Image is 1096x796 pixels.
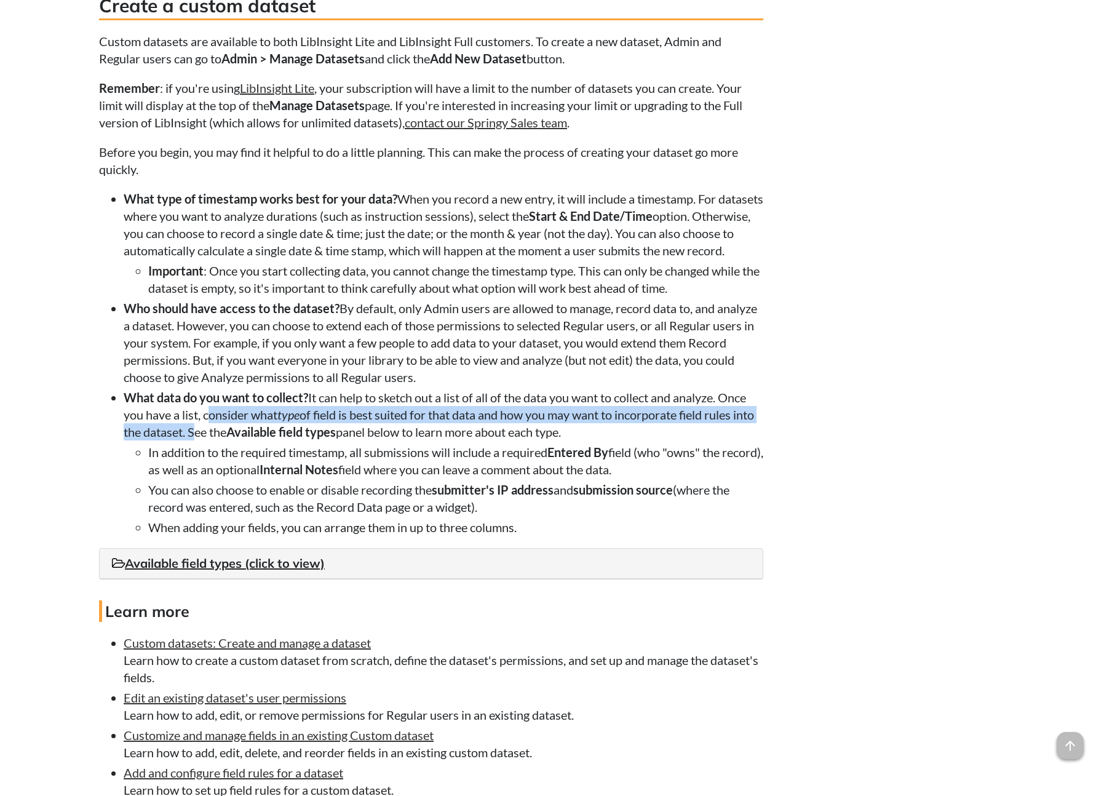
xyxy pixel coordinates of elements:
em: type [277,407,300,422]
li: It can help to sketch out a list of all of the data you want to collect and analyze. Once you hav... [124,389,763,536]
li: You can also choose to enable or disable recording the and (where the record was entered, such as... [148,481,763,515]
p: Before you begin, you may find it helpful to do a little planning. This can make the process of c... [99,143,763,178]
a: Edit an existing dataset's user permissions [124,690,346,705]
strong: Add New Dataset [430,51,526,66]
b: Important [148,263,204,278]
strong: What data do you want to collect? [124,390,308,405]
li: By default, only Admin users are allowed to manage, record data to, and analyze a dataset. Howeve... [124,300,763,386]
li: Learn how to create a custom dataset from scratch, define the dataset's permissions, and set up a... [124,634,763,686]
h4: Learn more [99,600,763,622]
strong: Available field types [226,424,336,439]
strong: Who should have access to the dataset? [124,301,340,316]
li: Learn how to add, edit, delete, and reorder fields in an existing custom dataset. [124,726,763,761]
p: Custom datasets are available to both LibInsight Lite and LibInsight Full customers. To create a ... [99,33,763,67]
a: contact our Springy Sales team [405,115,567,130]
strong: Manage Datasets [269,98,365,113]
strong: Admin > Manage Datasets [221,51,365,66]
strong: submitter's IP address [432,482,554,497]
strong: Entered By [547,445,608,460]
strong: Internal Notes [260,462,338,477]
strong: Start & End Date/Time [529,209,653,223]
li: In addition to the required timestamp, all submissions will include a required field (who "owns" ... [148,444,763,478]
span: arrow_upward [1057,732,1084,759]
a: LibInsight Lite [240,81,314,95]
li: When you record a new entry, it will include a timestamp. For datasets where you want to analyze ... [124,190,763,297]
li: : Once you start collecting data, you cannot change the timestamp type. This can only be changed ... [148,262,763,297]
a: arrow_upward [1057,733,1084,748]
a: Add and configure field rules for a dataset [124,765,343,780]
strong: submission source [573,482,673,497]
li: When adding your fields, you can arrange them in up to three columns. [148,519,763,536]
li: Learn how to add, edit, or remove permissions for Regular users in an existing dataset. [124,689,763,723]
p: : if you're using , your subscription will have a limit to the number of datasets you can create.... [99,79,763,131]
a: Customize and manage fields in an existing Custom dataset [124,728,434,742]
a: Available field types (click to view) [112,555,325,571]
strong: What type of timestamp works best for your data? [124,191,397,206]
strong: Remember [99,81,160,95]
a: Custom datasets: Create and manage a dataset [124,635,371,650]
